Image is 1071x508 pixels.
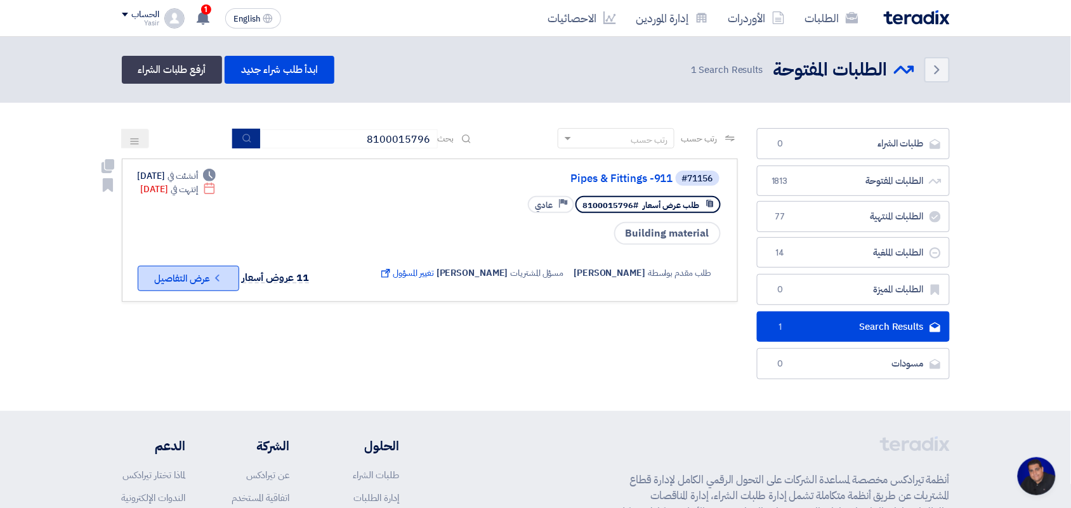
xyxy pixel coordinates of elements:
span: 1 [691,63,697,77]
span: إنتهت في [171,183,198,196]
span: 77 [773,211,788,223]
a: ابدأ طلب شراء جديد [225,56,334,84]
li: الحلول [327,436,399,455]
h2: الطلبات المفتوحة [773,58,888,82]
a: لماذا تختار تيرادكس [123,468,186,482]
span: 11 عروض أسعار [242,270,310,285]
div: [DATE] [141,183,216,196]
span: #8100015796 [583,199,639,211]
span: بحث [438,132,454,145]
a: الندوات الإلكترونية [122,491,186,505]
a: الاحصائيات [538,3,626,33]
li: الشركة [223,436,289,455]
span: 1 [201,4,211,15]
a: إدارة الموردين [626,3,718,33]
a: Pipes & Fittings -911 [419,173,673,185]
input: ابحث بعنوان أو رقم الطلب [260,129,438,148]
a: إدارة الطلبات [353,491,399,505]
a: الأوردرات [718,3,795,33]
div: [DATE] [138,169,216,183]
span: [PERSON_NAME] [574,266,646,280]
a: الطلبات المفتوحة1813 [757,166,950,197]
button: English [225,8,281,29]
span: Building material [614,222,721,245]
button: عرض التفاصيل [138,266,239,291]
a: مسودات0 [757,348,950,379]
div: رتب حسب [631,133,667,147]
a: الطلبات المميزة0 [757,274,950,305]
a: طلبات الشراء [353,468,399,482]
span: مسؤل المشتريات [511,266,564,280]
span: 14 [773,247,788,259]
div: #71156 [682,174,713,183]
span: English [233,15,260,23]
span: طلب مقدم بواسطة [648,266,712,280]
div: Yasir [122,20,159,27]
a: طلبات الشراء0 [757,128,950,159]
a: الطلبات الملغية14 [757,237,950,268]
span: أنشئت في [168,169,198,183]
a: الطلبات [795,3,869,33]
a: أرفع طلبات الشراء [122,56,222,84]
span: 1 [773,321,788,334]
span: 0 [773,283,788,296]
span: 1813 [773,175,788,188]
span: تغيير المسؤول [379,266,434,280]
span: [PERSON_NAME] [437,266,508,280]
li: الدعم [122,436,186,455]
div: Open chat [1018,457,1056,495]
a: الطلبات المنتهية77 [757,201,950,232]
span: 0 [773,358,788,370]
span: رتب حسب [681,132,717,145]
span: عادي [535,199,553,211]
a: اتفاقية المستخدم [232,491,289,505]
span: Search Results [691,63,763,77]
span: 0 [773,138,788,150]
a: Search Results1 [757,311,950,342]
img: profile_test.png [164,8,185,29]
img: Teradix logo [884,10,950,25]
a: عن تيرادكس [246,468,289,482]
span: طلب عرض أسعار [643,199,700,211]
div: الحساب [132,10,159,20]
